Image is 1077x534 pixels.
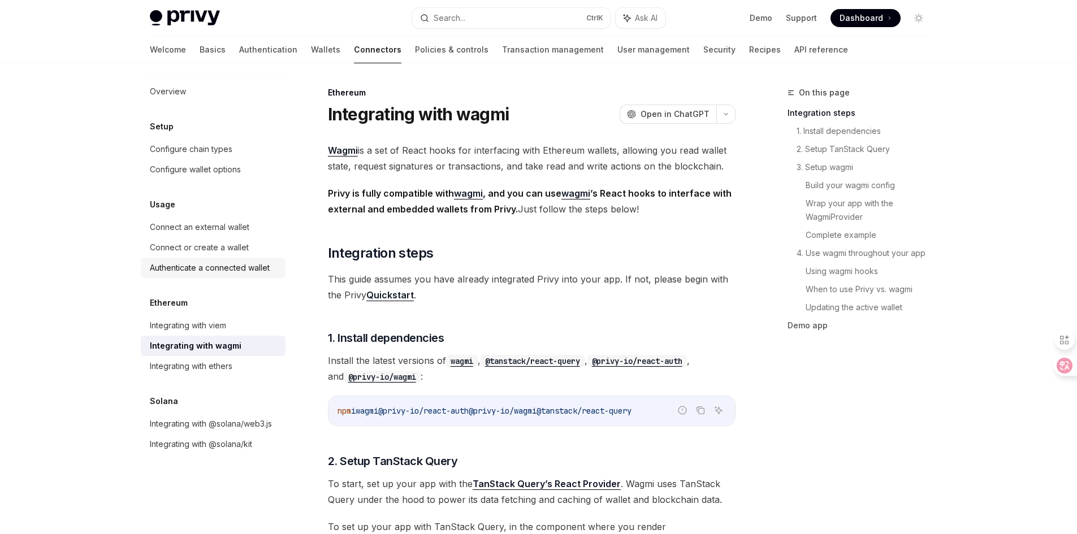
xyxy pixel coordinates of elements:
[537,406,632,416] span: @tanstack/react-query
[794,36,848,63] a: API reference
[616,8,665,28] button: Ask AI
[806,262,937,280] a: Using wagmi hooks
[641,108,710,120] span: Open in ChatGPT
[434,11,465,25] div: Search...
[797,158,937,176] a: 3. Setup wagmi
[328,142,736,174] span: is a set of React hooks for interfacing with Ethereum wallets, allowing you read wallet state, re...
[473,478,621,490] a: TanStack Query’s React Provider
[415,36,488,63] a: Policies & controls
[797,122,937,140] a: 1. Install dependencies
[587,355,687,367] code: @privy-io/react-auth
[150,142,232,156] div: Configure chain types
[788,104,937,122] a: Integration steps
[502,36,604,63] a: Transaction management
[141,159,286,180] a: Configure wallet options
[806,176,937,194] a: Build your wagmi config
[703,36,736,63] a: Security
[481,355,585,367] code: @tanstack/react-query
[366,289,414,301] a: Quickstart
[351,406,356,416] span: i
[806,226,937,244] a: Complete example
[141,414,286,434] a: Integrating with @solana/web3.js
[328,476,736,507] span: To start, set up your app with the . Wagmi uses TanStack Query under the hood to power its data f...
[150,36,186,63] a: Welcome
[635,12,658,24] span: Ask AI
[141,139,286,159] a: Configure chain types
[141,237,286,258] a: Connect or create a wallet
[150,394,178,408] h5: Solana
[328,330,444,346] span: 1. Install dependencies
[150,10,220,26] img: light logo
[328,145,358,157] a: Wagmi
[150,437,252,451] div: Integrating with @solana/kit
[141,356,286,376] a: Integrating with ethers
[412,8,610,28] button: Search...CtrlK
[617,36,690,63] a: User management
[750,12,772,24] a: Demo
[561,188,590,199] a: wagmi
[454,188,483,199] a: wagmi
[587,355,687,366] a: @privy-io/react-auth
[797,244,937,262] a: 4. Use wagmi throughout your app
[469,406,537,416] span: @privy-io/wagmi
[141,81,286,102] a: Overview
[693,403,708,418] button: Copy the contents from the code block
[840,12,883,24] span: Dashboard
[446,355,478,367] code: wagmi
[749,36,781,63] a: Recipes
[806,280,937,298] a: When to use Privy vs. wagmi
[150,359,232,373] div: Integrating with ethers
[328,87,736,98] div: Ethereum
[141,315,286,336] a: Integrating with viem
[150,120,174,133] h5: Setup
[328,244,434,262] span: Integration steps
[786,12,817,24] a: Support
[239,36,297,63] a: Authentication
[799,86,850,99] span: On this page
[150,85,186,98] div: Overview
[150,319,226,332] div: Integrating with viem
[328,185,736,217] span: Just follow the steps below!
[831,9,901,27] a: Dashboard
[150,198,175,211] h5: Usage
[141,258,286,278] a: Authenticate a connected wallet
[141,434,286,454] a: Integrating with @solana/kit
[141,217,286,237] a: Connect an external wallet
[141,336,286,356] a: Integrating with wagmi
[711,403,726,418] button: Ask AI
[788,316,937,335] a: Demo app
[328,271,736,303] span: This guide assumes you have already integrated Privy into your app. If not, please begin with the...
[150,261,270,275] div: Authenticate a connected wallet
[150,163,241,176] div: Configure wallet options
[150,220,249,234] div: Connect an external wallet
[620,105,716,124] button: Open in ChatGPT
[586,14,603,23] span: Ctrl K
[311,36,340,63] a: Wallets
[328,104,509,124] h1: Integrating with wagmi
[150,241,249,254] div: Connect or create a wallet
[797,140,937,158] a: 2. Setup TanStack Query
[150,296,188,310] h5: Ethereum
[446,355,478,366] a: wagmi
[328,353,736,384] span: Install the latest versions of , , , and :
[344,371,421,382] a: @privy-io/wagmi
[328,453,458,469] span: 2. Setup TanStack Query
[150,339,241,353] div: Integrating with wagmi
[356,406,378,416] span: wagmi
[328,188,732,215] strong: Privy is fully compatible with , and you can use ’s React hooks to interface with external and em...
[675,403,690,418] button: Report incorrect code
[806,298,937,316] a: Updating the active wallet
[910,9,928,27] button: Toggle dark mode
[338,406,351,416] span: npm
[806,194,937,226] a: Wrap your app with the WagmiProvider
[378,406,469,416] span: @privy-io/react-auth
[200,36,226,63] a: Basics
[354,36,401,63] a: Connectors
[481,355,585,366] a: @tanstack/react-query
[150,417,272,431] div: Integrating with @solana/web3.js
[344,371,421,383] code: @privy-io/wagmi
